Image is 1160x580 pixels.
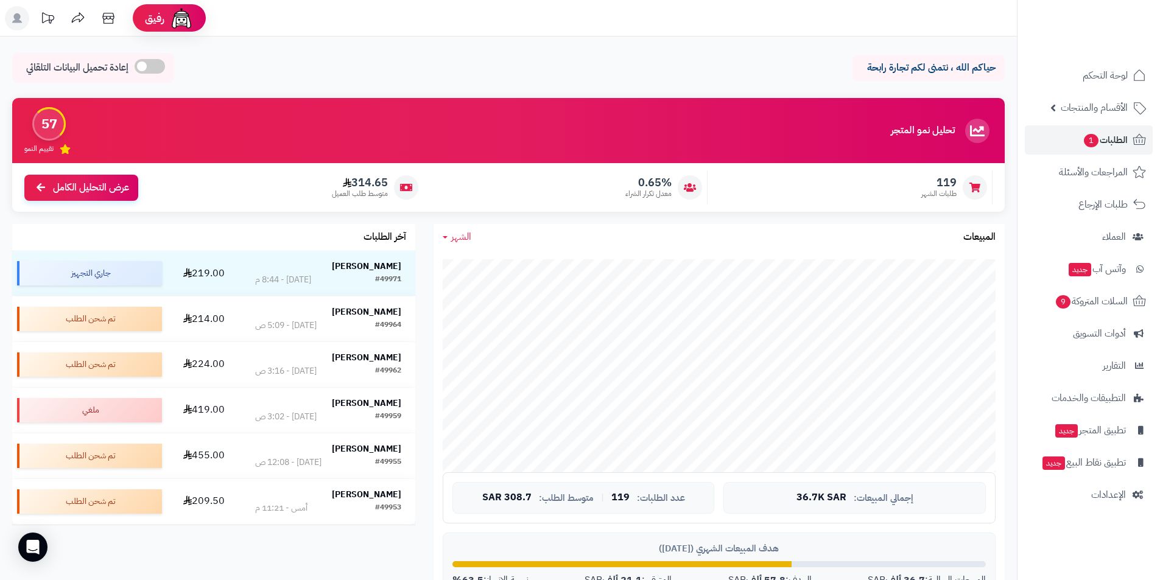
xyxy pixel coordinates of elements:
span: 0.65% [625,176,672,189]
div: جاري التجهيز [17,261,162,285]
span: الإعدادات [1091,486,1126,503]
span: 1 [1084,134,1098,147]
span: المراجعات والأسئلة [1059,164,1128,181]
div: #49962 [375,365,401,377]
strong: [PERSON_NAME] [332,442,401,455]
span: لوحة التحكم [1083,67,1128,84]
a: لوحة التحكم [1025,61,1153,90]
span: العملاء [1102,228,1126,245]
a: طلبات الإرجاع [1025,190,1153,219]
span: متوسط طلب العميل [332,189,388,199]
div: #49953 [375,502,401,514]
span: معدل تكرار الشراء [625,189,672,199]
div: Open Intercom Messenger [18,533,47,562]
td: 419.00 [167,388,241,433]
td: 214.00 [167,296,241,341]
span: جديد [1042,456,1065,470]
div: #49959 [375,411,401,423]
span: جديد [1055,424,1078,438]
a: التقارير [1025,351,1153,380]
div: #49955 [375,456,401,469]
span: | [601,493,604,502]
span: متوسط الطلب: [539,493,594,503]
a: السلات المتروكة9 [1025,287,1153,316]
div: تم شحن الطلب [17,307,162,331]
span: جديد [1069,263,1091,276]
span: وآتس آب [1067,260,1126,278]
td: 455.00 [167,433,241,478]
span: الشهر [451,229,471,244]
strong: [PERSON_NAME] [332,488,401,501]
div: تم شحن الطلب [17,352,162,377]
div: #49971 [375,274,401,286]
a: الإعدادات [1025,480,1153,509]
a: عرض التحليل الكامل [24,175,138,201]
div: [DATE] - 3:02 ص [255,411,317,423]
a: تحديثات المنصة [32,6,63,33]
span: 119 [611,492,630,503]
div: أمس - 11:21 م [255,502,308,514]
a: المراجعات والأسئلة [1025,158,1153,187]
a: الشهر [443,230,471,244]
span: تطبيق نقاط البيع [1041,454,1126,471]
span: طلبات الشهر [921,189,957,199]
td: 209.50 [167,479,241,524]
span: أدوات التسويق [1073,325,1126,342]
span: تطبيق المتجر [1054,422,1126,439]
div: تم شحن الطلب [17,489,162,514]
span: 314.65 [332,176,388,189]
img: ai-face.png [169,6,194,30]
span: 36.7K SAR [796,492,846,503]
a: العملاء [1025,222,1153,251]
strong: [PERSON_NAME] [332,260,401,273]
div: [DATE] - 12:08 ص [255,456,322,469]
div: #49964 [375,320,401,332]
a: أدوات التسويق [1025,319,1153,348]
td: 219.00 [167,251,241,296]
span: الطلبات [1083,131,1128,148]
span: طلبات الإرجاع [1078,196,1128,213]
a: وآتس آبجديد [1025,254,1153,284]
strong: [PERSON_NAME] [332,306,401,318]
h3: تحليل نمو المتجر [891,125,955,136]
span: 119 [921,176,957,189]
h3: آخر الطلبات [364,232,406,243]
a: تطبيق المتجرجديد [1025,416,1153,445]
strong: [PERSON_NAME] [332,351,401,364]
div: [DATE] - 8:44 م [255,274,311,286]
span: رفيق [145,11,164,26]
span: الأقسام والمنتجات [1061,99,1128,116]
div: هدف المبيعات الشهري ([DATE]) [452,542,986,555]
p: حياكم الله ، نتمنى لكم تجارة رابحة [862,61,996,75]
span: 9 [1056,295,1070,309]
span: عرض التحليل الكامل [53,181,129,195]
div: [DATE] - 5:09 ص [255,320,317,332]
a: الطلبات1 [1025,125,1153,155]
span: إجمالي المبيعات: [854,493,913,503]
span: التطبيقات والخدمات [1052,390,1126,407]
span: التقارير [1103,357,1126,374]
div: [DATE] - 3:16 ص [255,365,317,377]
h3: المبيعات [963,232,996,243]
span: عدد الطلبات: [637,493,685,503]
span: 308.7 SAR [482,492,532,503]
a: تطبيق نقاط البيعجديد [1025,448,1153,477]
a: التطبيقات والخدمات [1025,383,1153,413]
div: ملغي [17,398,162,422]
strong: [PERSON_NAME] [332,397,401,410]
div: تم شحن الطلب [17,444,162,468]
span: السلات المتروكة [1055,293,1128,310]
span: إعادة تحميل البيانات التلقائي [26,61,128,75]
td: 224.00 [167,342,241,387]
span: تقييم النمو [24,144,54,154]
